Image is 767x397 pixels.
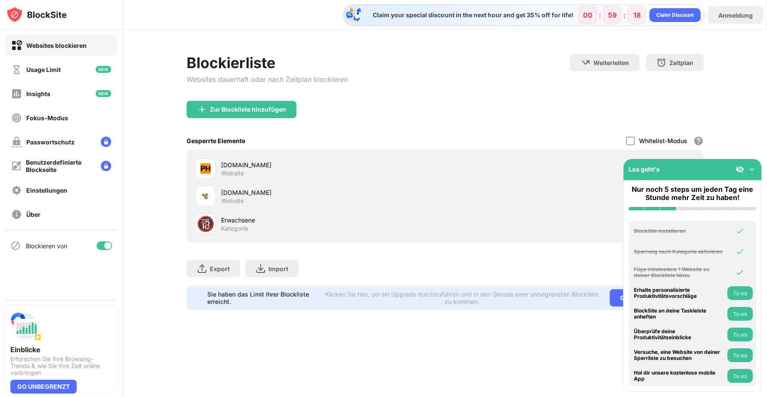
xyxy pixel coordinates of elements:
div: Insights [26,90,50,97]
div: Erwachsene [221,216,445,225]
div: [DOMAIN_NAME] [221,188,445,197]
div: Kategorie [221,225,248,232]
div: Blockierliste [187,54,348,72]
img: favicons [200,163,211,174]
div: Erhalte personalisierte Produktivitätsvorschläge [634,287,725,300]
div: Sie haben das Limit Ihrer Blockliste erreicht. [207,291,320,305]
img: insights-off.svg [11,88,22,99]
img: lock-menu.svg [101,137,111,147]
div: Los geht's [629,166,660,173]
div: Zeitplan [669,59,693,66]
div: Erforschen Sie Ihre Browsing-Trends & wie Sie Ihre Zeit online verbringen [10,356,112,376]
img: password-protection-off.svg [11,137,22,147]
div: Claim Discount [656,11,694,19]
img: omni-check.svg [736,227,744,235]
div: Benutzerdefinierte Blockseite [26,159,94,173]
div: Website [221,169,244,177]
img: customize-block-page-off.svg [11,161,22,171]
img: omni-check.svg [736,247,744,256]
div: Import [268,265,288,272]
img: time-usage-off.svg [11,64,22,75]
img: blocking-icon.svg [10,241,21,251]
div: Nur noch 5 steps um jeden Tag eine Stunde mehr Zeit zu haben! [629,185,756,202]
div: 59 [608,11,617,19]
img: about-off.svg [11,209,22,220]
div: GO UNBEGRENZT [10,380,77,394]
div: BlockSite an deine Taskleiste anheften [634,308,725,320]
div: Sperrung nach Kategorie aktivieren [634,249,725,255]
img: new-icon.svg [96,66,111,73]
div: Fokus-Modus [26,114,68,122]
div: 🔞 [196,215,215,233]
div: Versuche, eine Website von deiner Sperrliste zu besuchen [634,349,725,362]
div: Klicken Sie hier, um ein Upgrade durchzuführen und in den Genuss einer unbegrenzten Blockliste zu... [325,291,599,305]
div: Weiterleiten [593,59,629,66]
div: Export [210,265,230,272]
div: Passwortschutz [26,138,75,146]
div: 18 [633,11,641,19]
button: Tu es [727,348,753,362]
div: Überprüfe deine Produktivitätseinblicke [634,328,725,341]
img: omni-check.svg [736,268,744,277]
div: 00 [583,11,592,19]
img: specialOfferDiscount.svg [345,6,362,24]
img: favicons [200,191,211,201]
div: Website [221,197,244,205]
div: Gesperrte Elemente [187,137,245,144]
div: Websites dauerhaft oder nach Zeitplan blockieren [187,75,348,84]
div: : [597,8,603,22]
button: Tu es [727,369,753,383]
div: Blockieren von [26,242,67,250]
div: Claim your special discount in the next hour and get 35% off for life! [368,11,574,19]
img: lock-menu.svg [101,161,111,171]
img: push-insights.svg [10,311,41,342]
div: [DOMAIN_NAME] [221,160,445,169]
div: Hol dir unsere kostenlose mobile App [634,370,725,382]
div: Einstellungen [26,187,67,194]
button: Tu es [727,328,753,341]
div: Einblicke [10,345,112,354]
img: new-icon.svg [96,90,111,97]
img: eye-not-visible.svg [736,165,744,174]
div: Über [26,211,41,218]
div: Usage Limit [26,66,61,73]
div: Websites blockieren [26,42,87,49]
button: Tu es [727,307,753,321]
div: BlockSite installieren [634,228,725,234]
img: focus-off.svg [11,113,22,123]
img: block-on.svg [11,40,22,51]
div: : [621,8,628,22]
div: Füge mindestens 1 Website zu deiner Blockliste hinzu [634,266,725,279]
div: Anmeldung [718,12,753,19]
button: Tu es [727,286,753,300]
img: settings-off.svg [11,185,22,196]
div: GO UNBEGRENZT [610,289,683,306]
div: Whitelist-Modus [639,137,687,144]
img: omni-setup-toggle.svg [748,165,756,174]
div: Zur Blockliste hinzufügen [210,106,286,113]
img: logo-blocksite.svg [6,6,67,23]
